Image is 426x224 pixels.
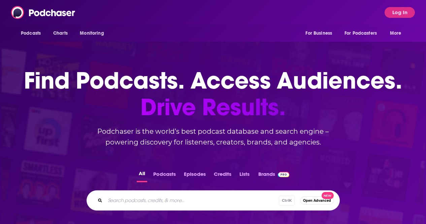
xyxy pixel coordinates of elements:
input: Search podcasts, credits, & more... [105,195,279,206]
span: Drive Results. [24,94,402,121]
button: Log In [385,7,415,18]
button: All [137,169,147,182]
button: open menu [16,27,50,40]
span: Ctrl K [279,196,295,205]
span: For Podcasters [345,29,377,38]
span: For Business [305,29,332,38]
button: Podcasts [151,169,178,182]
button: open menu [385,27,410,40]
h2: Podchaser is the world’s best podcast database and search engine – powering discovery for listene... [78,126,348,148]
button: open menu [301,27,340,40]
button: Lists [237,169,252,182]
button: open menu [340,27,387,40]
img: Podchaser Pro [278,172,290,177]
img: Podchaser - Follow, Share and Rate Podcasts [11,6,76,19]
div: Search podcasts, credits, & more... [87,190,340,211]
button: Open AdvancedNew [300,196,334,204]
h1: Find Podcasts. Access Audiences. [24,67,402,121]
button: Episodes [182,169,208,182]
a: BrandsPodchaser Pro [258,169,290,182]
button: Credits [212,169,233,182]
span: Charts [53,29,68,38]
a: Charts [49,27,72,40]
span: Podcasts [21,29,41,38]
span: More [390,29,401,38]
span: Monitoring [80,29,104,38]
span: New [322,192,334,199]
span: Open Advanced [303,199,331,202]
button: open menu [75,27,112,40]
